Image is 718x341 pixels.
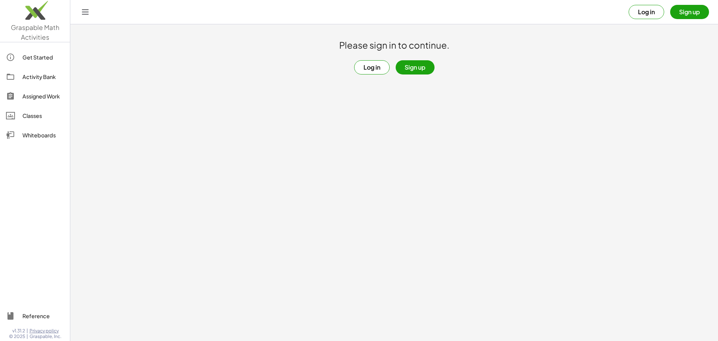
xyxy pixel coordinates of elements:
span: © 2025 [9,334,25,340]
a: Reference [3,307,67,325]
span: v1.31.2 [12,328,25,334]
a: Get Started [3,48,67,66]
div: Reference [22,311,64,320]
span: | [27,334,28,340]
button: Toggle navigation [79,6,91,18]
div: Classes [22,111,64,120]
button: Sign up [396,60,435,74]
span: Graspable Math Activities [11,23,59,41]
a: Assigned Work [3,87,67,105]
button: Sign up [670,5,709,19]
a: Privacy policy [30,328,61,334]
span: | [27,328,28,334]
h1: Please sign in to continue. [339,39,449,51]
span: Graspable, Inc. [30,334,61,340]
a: Activity Bank [3,68,67,86]
a: Whiteboards [3,126,67,144]
button: Log in [354,60,390,74]
div: Activity Bank [22,72,64,81]
div: Whiteboards [22,131,64,140]
div: Get Started [22,53,64,62]
a: Classes [3,107,67,125]
div: Assigned Work [22,92,64,101]
button: Log in [629,5,664,19]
